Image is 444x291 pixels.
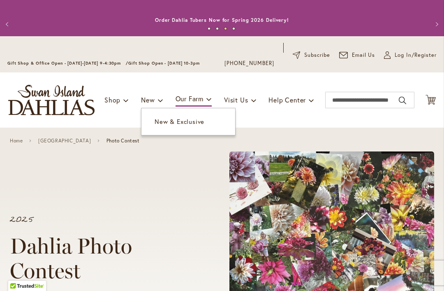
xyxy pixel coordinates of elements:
[208,27,210,30] button: 1 of 4
[224,27,227,30] button: 3 of 4
[176,94,203,103] span: Our Farm
[352,51,375,59] span: Email Us
[10,138,23,144] a: Home
[304,51,330,59] span: Subscribe
[216,27,219,30] button: 2 of 4
[155,17,289,23] a: Order Dahlia Tubers Now for Spring 2026 Delivery!
[104,95,120,104] span: Shop
[7,61,128,66] span: Gift Shop & Office Open - [DATE]-[DATE] 9-4:30pm /
[224,95,248,104] span: Visit Us
[106,138,140,144] span: Photo Contest
[395,51,437,59] span: Log In/Register
[155,117,204,126] span: New & Exclusive
[141,95,155,104] span: New
[8,85,95,115] a: store logo
[10,234,198,283] h1: Dahlia Photo Contest
[384,51,437,59] a: Log In/Register
[428,16,444,33] button: Next
[38,138,91,144] a: [GEOGRAPHIC_DATA]
[224,59,274,68] a: [PHONE_NUMBER]
[232,27,235,30] button: 4 of 4
[339,51,375,59] a: Email Us
[128,61,200,66] span: Gift Shop Open - [DATE] 10-3pm
[10,216,198,224] p: 2025
[268,95,306,104] span: Help Center
[293,51,330,59] a: Subscribe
